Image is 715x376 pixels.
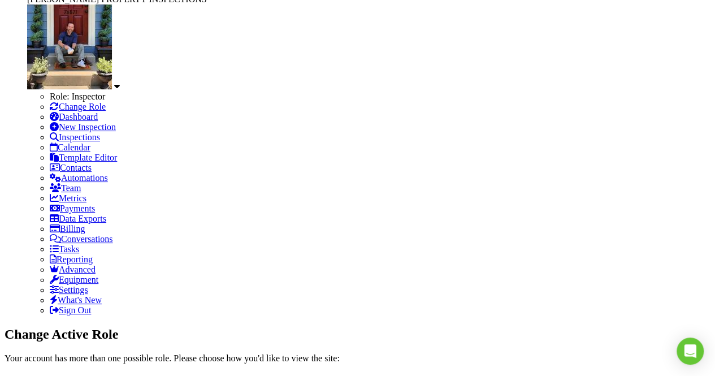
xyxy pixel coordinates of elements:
a: Automations [50,173,108,183]
a: Calendar [50,142,90,152]
a: Conversations [50,234,113,244]
a: Equipment [50,275,98,284]
span: Role: Inspector [50,92,105,101]
div: Open Intercom Messenger [677,338,704,365]
h2: Change Active Role [5,327,710,342]
a: Reporting [50,254,93,264]
a: Dashboard [50,112,98,122]
a: Settings [50,285,88,295]
a: Change Role [50,102,106,111]
a: Data Exports [50,214,106,223]
a: Billing [50,224,85,234]
a: Team [50,183,81,193]
a: What's New [50,295,102,305]
a: Advanced [50,265,96,274]
a: Inspections [50,132,100,142]
a: Template Editor [50,153,117,162]
a: Contacts [50,163,92,172]
a: Sign Out [50,305,91,315]
a: Metrics [50,193,86,203]
p: Your account has more than one possible role. Please choose how you'd like to view the site: [5,353,710,364]
img: white_shoesb.jpg [27,5,112,89]
a: Payments [50,204,95,213]
a: Tasks [50,244,79,254]
a: New Inspection [50,122,116,132]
